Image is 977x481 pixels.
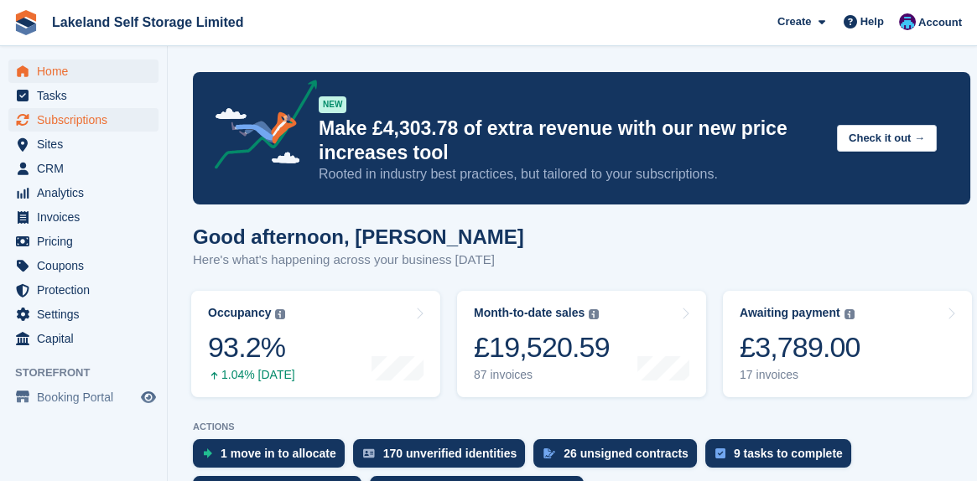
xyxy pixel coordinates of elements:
span: Capital [37,327,138,350]
img: price-adjustments-announcement-icon-8257ccfd72463d97f412b2fc003d46551f7dbcb40ab6d574587a9cd5c0d94... [200,80,318,175]
a: menu [8,303,159,326]
a: menu [8,59,159,83]
p: Here's what's happening across your business [DATE] [193,251,524,270]
span: Storefront [15,365,167,381]
img: icon-info-grey-7440780725fd019a000dd9b08b2336e03edf1995a4989e88bcd33f0948082b44.svg [275,309,285,319]
span: Invoices [37,205,138,229]
span: Tasks [37,84,138,107]
span: CRM [37,157,138,180]
button: Check it out → [837,125,937,153]
img: icon-info-grey-7440780725fd019a000dd9b08b2336e03edf1995a4989e88bcd33f0948082b44.svg [589,309,599,319]
span: Settings [37,303,138,326]
div: Occupancy [208,306,271,320]
a: Preview store [138,387,159,407]
span: Subscriptions [37,108,138,132]
div: 17 invoices [740,368,860,382]
a: Month-to-date sales £19,520.59 87 invoices [457,291,706,397]
div: Month-to-date sales [474,306,585,320]
img: contract_signature_icon-13c848040528278c33f63329250d36e43548de30e8caae1d1a13099fd9432cc5.svg [543,448,555,458]
img: David Dickson [899,13,916,30]
p: Make £4,303.78 of extra revenue with our new price increases tool [319,116,824,165]
a: Occupancy 93.2% 1.04% [DATE] [191,291,440,397]
div: 93.2% [208,330,295,365]
span: Sites [37,132,138,156]
span: Booking Portal [37,385,138,409]
span: Analytics [37,181,138,204]
div: 1.04% [DATE] [208,368,295,382]
div: 9 tasks to complete [734,447,843,460]
img: verify_identity-adf6edd0f0f0b5bbfe63781bf79b02c33cf7c696d77639b501bdc392416b5a36.svg [363,448,375,458]
a: menu [8,230,159,253]
a: menu [8,205,159,229]
img: move_ins_to_allocate_icon-fdf77a2bb77ea45bf5b3d319d69a93e2d87916cf1d5bf7949dd705db3b84f3ca.svg [203,448,212,458]
span: Coupons [37,254,138,277]
a: Lakeland Self Storage Limited [45,8,251,36]
span: Pricing [37,230,138,253]
span: Account [918,14,962,31]
a: menu [8,108,159,132]
img: stora-icon-8386f47178a22dfd0bd8f6a31ec36ba5ce8667c1dd55bd0f319d3a0aa187defe.svg [13,10,39,35]
a: menu [8,385,159,409]
a: menu [8,84,159,107]
div: 26 unsigned contracts [564,447,689,460]
div: 170 unverified identities [383,447,517,460]
a: 1 move in to allocate [193,439,353,476]
h1: Good afternoon, [PERSON_NAME] [193,225,524,248]
p: ACTIONS [193,422,970,432]
div: 87 invoices [474,368,610,382]
p: Rooted in industry best practices, but tailored to your subscriptions. [319,165,824,184]
a: menu [8,254,159,277]
a: menu [8,157,159,180]
img: icon-info-grey-7440780725fd019a000dd9b08b2336e03edf1995a4989e88bcd33f0948082b44.svg [844,309,855,319]
div: NEW [319,96,346,113]
a: menu [8,181,159,204]
a: 170 unverified identities [353,439,534,476]
a: 9 tasks to complete [705,439,860,476]
span: Home [37,59,138,83]
img: task-75834270c22a3079a89374b754ae025e5fb1db73e45f91037f5363f120a921f8.svg [715,448,725,458]
span: Help [860,13,884,30]
div: Awaiting payment [740,306,840,320]
a: menu [8,327,159,350]
span: Protection [37,278,138,302]
a: menu [8,132,159,156]
div: £19,520.59 [474,330,610,365]
a: Awaiting payment £3,789.00 17 invoices [723,291,972,397]
a: 26 unsigned contracts [533,439,705,476]
div: 1 move in to allocate [221,447,336,460]
a: menu [8,278,159,302]
div: £3,789.00 [740,330,860,365]
span: Create [777,13,811,30]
